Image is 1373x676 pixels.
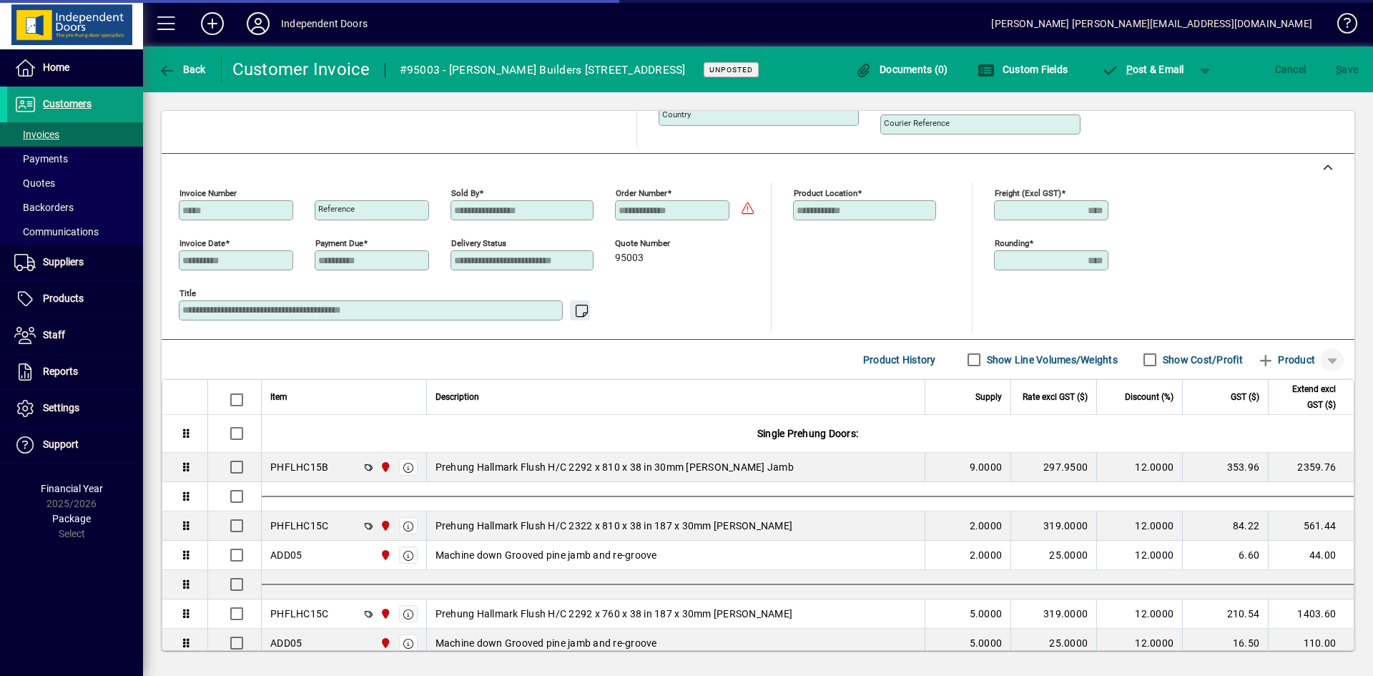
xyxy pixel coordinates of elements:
span: Item [270,389,287,405]
div: ADD05 [270,548,302,562]
mat-label: Sold by [451,188,479,198]
span: Christchurch [376,459,393,475]
a: Quotes [7,171,143,195]
button: Save [1332,57,1362,82]
span: Supply [975,389,1002,405]
span: 9.0000 [970,460,1003,474]
span: Reports [43,366,78,377]
div: PHFLHC15B [270,460,328,474]
mat-label: Delivery status [451,238,506,248]
span: Christchurch [376,606,393,622]
a: Support [7,427,143,463]
td: 12.0000 [1096,453,1182,482]
button: Product History [857,347,942,373]
div: PHFLHC15C [270,607,328,621]
td: 353.96 [1182,453,1268,482]
span: Support [43,439,79,450]
a: Home [7,50,143,86]
span: Financial Year [41,483,103,494]
button: Documents (0) [852,57,952,82]
span: ost & Email [1101,64,1184,75]
a: Payments [7,147,143,171]
mat-label: Rounding [995,238,1029,248]
mat-label: Invoice date [179,238,225,248]
div: PHFLHC15C [270,519,328,533]
span: Machine down Grooved pine jamb and re-groove [435,548,657,562]
td: 561.44 [1268,511,1354,541]
mat-label: Order number [616,188,667,198]
span: Package [52,513,91,524]
div: 25.0000 [1020,636,1088,650]
td: 12.0000 [1096,599,1182,629]
span: Prehung Hallmark Flush H/C 2322 x 810 x 38 in 187 x 30mm [PERSON_NAME] [435,519,793,533]
span: Product History [863,348,936,371]
div: #95003 - [PERSON_NAME] Builders [STREET_ADDRESS] [400,59,686,82]
button: Profile [235,11,281,36]
mat-label: Country [662,109,691,119]
span: Extend excl GST ($) [1277,381,1336,413]
label: Show Line Volumes/Weights [984,353,1118,367]
div: ADD05 [270,636,302,650]
a: Suppliers [7,245,143,280]
span: Backorders [14,202,74,213]
button: Post & Email [1094,57,1191,82]
td: 16.50 [1182,629,1268,658]
span: 2.0000 [970,548,1003,562]
span: Back [158,64,206,75]
span: Description [435,389,479,405]
div: 319.0000 [1020,607,1088,621]
a: Knowledge Base [1327,3,1355,49]
span: Unposted [709,65,753,74]
a: Reports [7,354,143,390]
button: Custom Fields [974,57,1071,82]
span: Machine down Grooved pine jamb and re-groove [435,636,657,650]
mat-label: Invoice number [179,188,237,198]
span: 5.0000 [970,607,1003,621]
mat-label: Product location [794,188,857,198]
span: Communications [14,226,99,237]
a: Communications [7,220,143,244]
span: Product [1257,348,1315,371]
span: 2.0000 [970,519,1003,533]
a: Backorders [7,195,143,220]
div: 297.9500 [1020,460,1088,474]
app-page-header-button: Back [143,57,222,82]
span: Christchurch [376,635,393,651]
span: Discount (%) [1125,389,1173,405]
label: Show Cost/Profit [1160,353,1243,367]
td: 2359.76 [1268,453,1354,482]
mat-label: Title [179,288,196,298]
span: Christchurch [376,547,393,563]
span: Quotes [14,177,55,189]
button: Product [1250,347,1322,373]
span: Documents (0) [855,64,948,75]
span: Prehung Hallmark Flush H/C 2292 x 760 x 38 in 187 x 30mm [PERSON_NAME] [435,607,793,621]
span: Products [43,293,84,304]
div: [PERSON_NAME] [PERSON_NAME][EMAIL_ADDRESS][DOMAIN_NAME] [991,12,1312,35]
td: 210.54 [1182,599,1268,629]
div: 25.0000 [1020,548,1088,562]
span: Prehung Hallmark Flush H/C 2292 x 810 x 38 in 30mm [PERSON_NAME] Jamb [435,460,794,474]
mat-label: Reference [318,204,355,214]
button: Add [190,11,235,36]
div: Single Prehung Doors: [262,415,1354,452]
span: S [1336,64,1342,75]
td: 44.00 [1268,541,1354,570]
span: Suppliers [43,256,84,268]
span: Christchurch [376,518,393,534]
td: 1403.60 [1268,599,1354,629]
span: Home [43,62,69,73]
mat-label: Freight (excl GST) [995,188,1061,198]
td: 6.60 [1182,541,1268,570]
span: Payments [14,153,68,165]
div: Independent Doors [281,12,368,35]
span: Invoices [14,129,59,140]
div: Customer Invoice [232,58,370,81]
mat-label: Payment due [315,238,363,248]
td: 12.0000 [1096,511,1182,541]
span: 5.0000 [970,636,1003,650]
a: Staff [7,318,143,353]
td: 110.00 [1268,629,1354,658]
a: Settings [7,391,143,426]
span: Quote number [615,239,701,248]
